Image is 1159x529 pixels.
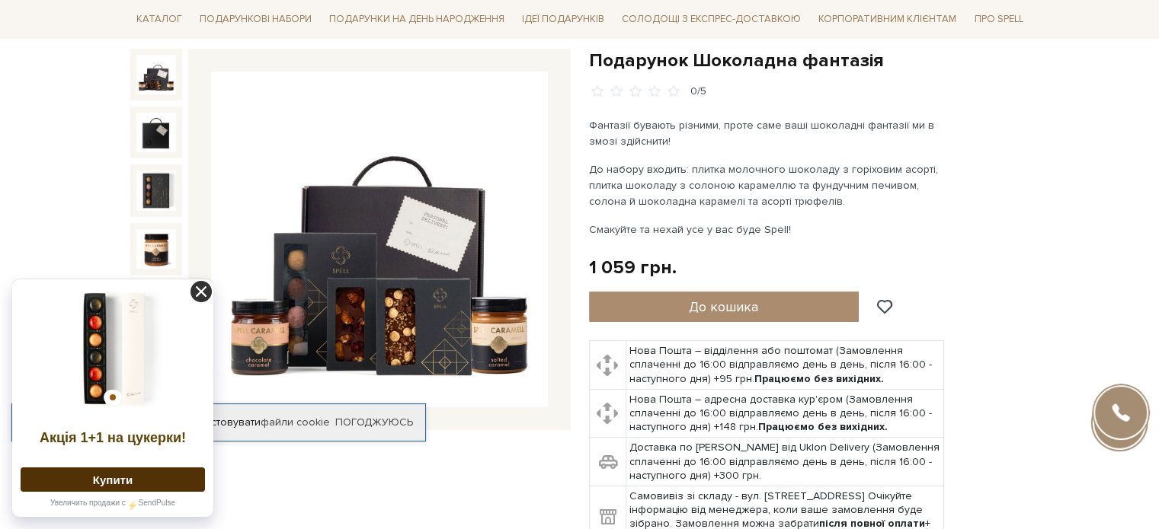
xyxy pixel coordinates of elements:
[626,341,943,390] td: Нова Пошта – відділення або поштомат (Замовлення сплаченні до 16:00 відправляємо день в день, піс...
[261,416,330,429] a: файли cookie
[136,113,176,152] img: Подарунок Шоколадна фантазія
[754,372,884,385] b: Працюємо без вихідних.
[589,221,946,237] p: Смакуйте та нехай усе у вас буде Spell!
[626,389,943,438] td: Нова Пошта – адресна доставка кур'єром (Замовлення сплаченні до 16:00 відправляємо день в день, п...
[211,72,548,408] img: Подарунок Шоколадна фантазія
[136,55,176,94] img: Подарунок Шоколадна фантазія
[589,49,1029,72] h1: Подарунок Шоколадна фантазія
[335,416,413,429] a: Погоджуюсь
[589,256,677,279] div: 1 059 грн.
[589,117,946,149] p: Фантазії бувають різними, проте саме ваші шоколадні фантазії ми в змозі здійснити!
[689,298,758,315] span: До кошика
[616,6,807,32] a: Солодощі з експрес-доставкою
[12,416,425,429] div: Я дозволяю [DOMAIN_NAME] використовувати
[194,8,318,31] span: Подарункові набори
[626,438,943,486] td: Доставка по [PERSON_NAME] від Uklon Delivery (Замовлення сплаченні до 16:00 відправляємо день в д...
[589,292,860,322] button: До кошика
[136,170,176,210] img: Подарунок Шоколадна фантазія
[323,8,511,31] span: Подарунки на День народження
[690,84,706,99] div: 0/5
[130,8,188,31] span: Каталог
[968,8,1029,31] span: Про Spell
[589,161,946,209] p: До набору входить: плитка молочного шоколаду з горіховим асорті, плитка шоколаду з солоною караме...
[516,8,610,31] span: Ідеї подарунків
[758,420,888,433] b: Працюємо без вихідних.
[812,6,962,32] a: Корпоративним клієнтам
[136,229,176,269] img: Подарунок Шоколадна фантазія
